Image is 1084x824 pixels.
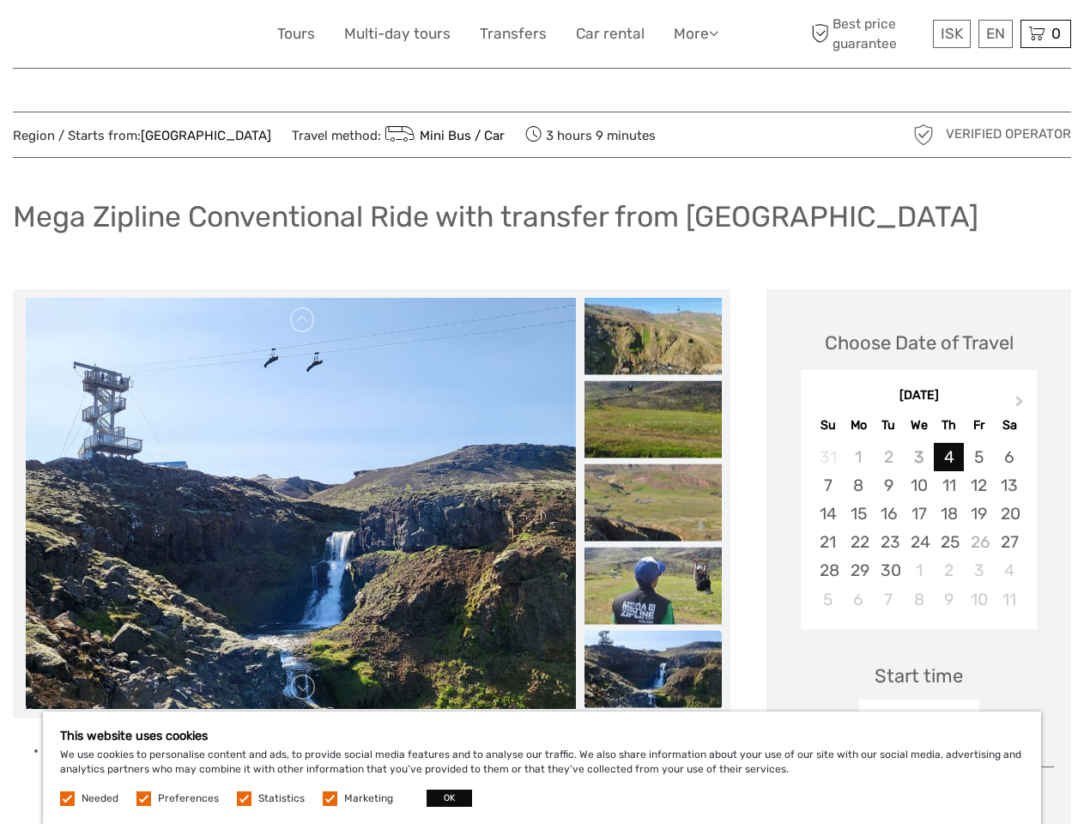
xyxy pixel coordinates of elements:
[158,791,219,806] label: Preferences
[801,387,1037,405] div: [DATE]
[934,528,964,556] div: Choose Thursday, September 25th, 2025
[141,128,271,143] a: [GEOGRAPHIC_DATA]
[934,443,964,471] div: Choose Thursday, September 4th, 2025
[1008,391,1035,419] button: Next Month
[874,528,904,556] div: Choose Tuesday, September 23rd, 2025
[844,500,874,528] div: Choose Monday, September 15th, 2025
[844,556,874,585] div: Choose Monday, September 29th, 2025
[480,21,547,46] a: Transfers
[197,27,218,47] button: Open LiveChat chat widget
[844,471,874,500] div: Choose Monday, September 8th, 2025
[874,443,904,471] div: Not available Tuesday, September 2nd, 2025
[813,585,843,614] div: Choose Sunday, October 5th, 2025
[381,128,505,143] a: Mini Bus / Car
[934,471,964,500] div: Choose Thursday, September 11th, 2025
[813,471,843,500] div: Choose Sunday, September 7th, 2025
[874,471,904,500] div: Choose Tuesday, September 9th, 2025
[934,585,964,614] div: Choose Thursday, October 9th, 2025
[874,500,904,528] div: Choose Tuesday, September 16th, 2025
[24,30,194,44] p: We're away right now. Please check back later!
[584,380,722,457] img: 752c61c40e9d46a894b924720a850f86_slider_thumbnail.jpeg
[806,443,1031,614] div: month 2025-09
[904,528,934,556] div: Choose Wednesday, September 24th, 2025
[875,663,963,689] div: Start time
[344,21,451,46] a: Multi-day tours
[994,556,1024,585] div: Choose Saturday, October 4th, 2025
[904,585,934,614] div: Choose Wednesday, October 8th, 2025
[813,443,843,471] div: Not available Sunday, August 31st, 2025
[813,414,843,437] div: Su
[844,528,874,556] div: Choose Monday, September 22nd, 2025
[82,791,118,806] label: Needed
[964,443,994,471] div: Choose Friday, September 5th, 2025
[904,556,934,585] div: Choose Wednesday, October 1st, 2025
[43,712,1041,824] div: We use cookies to personalise content and ads, to provide social media features and to analyse ou...
[26,298,575,710] img: ed9bf6165e2a4e889cb17e70da85432c_main_slider.jpeg
[584,297,722,374] img: ad32085ec4d049aa8d02ced9497e6ba5_slider_thumbnail.jpeg
[292,123,505,147] span: Travel method:
[964,585,994,614] div: Choose Friday, October 10th, 2025
[844,585,874,614] div: Choose Monday, October 6th, 2025
[1049,25,1063,42] span: 0
[844,414,874,437] div: Mo
[964,471,994,500] div: Choose Friday, September 12th, 2025
[427,790,472,807] button: OK
[813,528,843,556] div: Choose Sunday, September 21st, 2025
[934,556,964,585] div: Choose Thursday, October 2nd, 2025
[994,585,1024,614] div: Choose Saturday, October 11th, 2025
[934,500,964,528] div: Choose Thursday, September 18th, 2025
[584,547,722,624] img: 3b1a43692f794bd6a26f2781ac8a0a62_slider_thumbnail.jpeg
[964,528,994,556] div: Not available Friday, September 26th, 2025
[844,443,874,471] div: Not available Monday, September 1st, 2025
[964,556,994,585] div: Choose Friday, October 3rd, 2025
[60,729,1024,743] h5: This website uses cookies
[258,791,305,806] label: Statistics
[994,414,1024,437] div: Sa
[859,700,979,739] div: 09:00
[934,414,964,437] div: Th
[13,127,271,145] span: Region / Starts from:
[584,463,722,541] img: 3d7f751324c442c8bd8f691807217123_slider_thumbnail.jpeg
[525,123,656,147] span: 3 hours 9 minutes
[904,414,934,437] div: We
[344,791,393,806] label: Marketing
[964,500,994,528] div: Choose Friday, September 19th, 2025
[813,500,843,528] div: Choose Sunday, September 14th, 2025
[813,556,843,585] div: Choose Sunday, September 28th, 2025
[910,121,937,148] img: verified_operator_grey_128.png
[946,125,1071,143] span: Verified Operator
[904,443,934,471] div: Not available Wednesday, September 3rd, 2025
[584,630,722,707] img: ed9bf6165e2a4e889cb17e70da85432c_slider_thumbnail.jpeg
[964,414,994,437] div: Fr
[874,556,904,585] div: Choose Tuesday, September 30th, 2025
[807,15,929,52] span: Best price guarantee
[994,500,1024,528] div: Choose Saturday, September 20th, 2025
[874,414,904,437] div: Tu
[994,443,1024,471] div: Choose Saturday, September 6th, 2025
[874,585,904,614] div: Choose Tuesday, October 7th, 2025
[277,21,315,46] a: Tours
[904,500,934,528] div: Choose Wednesday, September 17th, 2025
[994,471,1024,500] div: Choose Saturday, September 13th, 2025
[978,20,1013,48] div: EN
[994,528,1024,556] div: Choose Saturday, September 27th, 2025
[576,21,645,46] a: Car rental
[941,25,963,42] span: ISK
[674,21,718,46] a: More
[904,471,934,500] div: Choose Wednesday, September 10th, 2025
[825,330,1014,356] div: Choose Date of Travel
[13,199,978,234] h1: Mega Zipline Conventional Ride with transfer from [GEOGRAPHIC_DATA]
